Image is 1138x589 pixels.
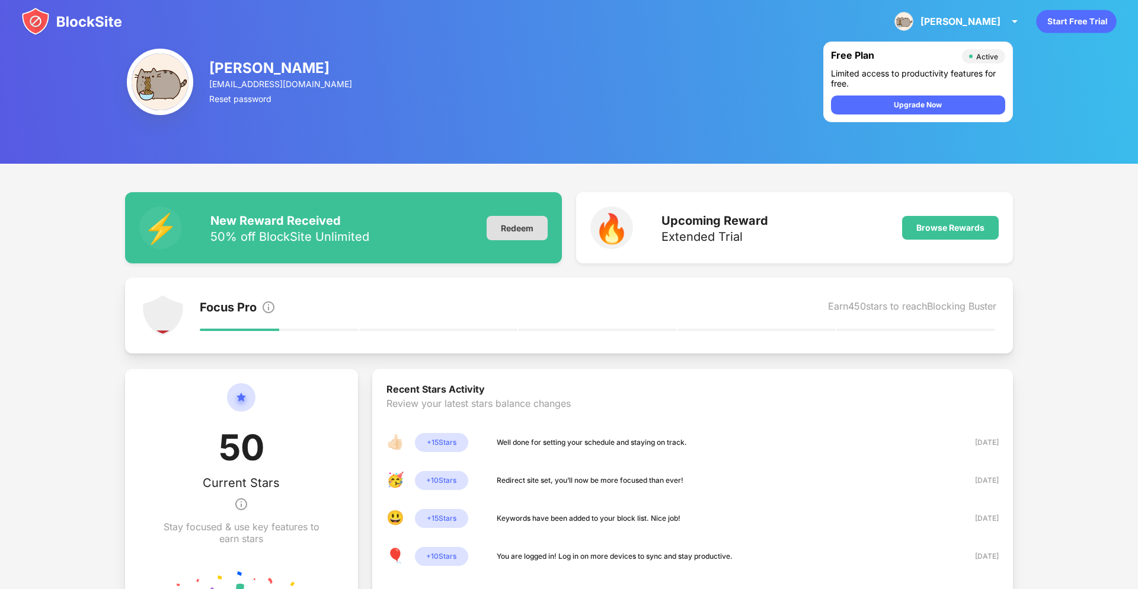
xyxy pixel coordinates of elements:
[209,94,354,104] div: Reset password
[127,49,193,115] img: ACg8ocJ0ChWcC2eHzlN7W8j9u_dgIF7P4diNhh6OfJyuf-iQuanpZNU=s96-c
[487,216,548,240] div: Redeem
[831,68,1005,88] div: Limited access to productivity features for free.
[415,547,468,566] div: + 10 Stars
[957,475,999,486] div: [DATE]
[386,471,405,490] div: 🥳
[219,426,264,476] div: 50
[894,99,942,111] div: Upgrade Now
[497,475,683,486] div: Redirect site set, you’ll now be more focused than ever!
[210,231,369,243] div: 50% off BlockSite Unlimited
[957,437,999,448] div: [DATE]
[1036,9,1117,33] div: animation
[920,15,1000,27] div: [PERSON_NAME]
[261,300,276,314] img: info.svg
[386,509,405,528] div: 😃
[154,521,329,545] div: Stay focused & use key features to earn stars
[894,12,913,31] img: ACg8ocJ0ChWcC2eHzlN7W8j9u_dgIF7P4diNhh6OfJyuf-iQuanpZNU=s96-c
[209,79,354,89] div: [EMAIL_ADDRESS][DOMAIN_NAME]
[497,512,680,524] div: Keywords have been added to your block list. Nice job!
[916,223,984,233] div: Browse Rewards
[661,214,768,228] div: Upcoming Reward
[209,59,354,77] div: [PERSON_NAME]
[386,383,999,397] div: Recent Stars Activity
[828,300,996,317] div: Earn 450 stars to reach Blocking Buster
[142,294,184,337] img: points-level-1.svg
[497,437,687,448] div: Well done for setting your schedule and staying on track.
[386,547,405,566] div: 🎈
[386,433,405,452] div: 👍🏻
[227,383,255,426] img: circle-star.svg
[957,512,999,524] div: [DATE]
[386,397,999,433] div: Review your latest stars balance changes
[415,471,468,490] div: + 10 Stars
[497,550,733,562] div: You are logged in! Log in on more devices to sync and stay productive.
[203,476,280,490] div: Current Stars
[831,49,956,63] div: Free Plan
[21,7,122,36] img: blocksite-icon.svg
[139,206,182,249] div: ⚡️
[415,433,468,452] div: + 15 Stars
[590,206,633,249] div: 🔥
[661,231,768,243] div: Extended Trial
[234,490,248,518] img: info.svg
[415,509,468,528] div: + 15 Stars
[210,214,369,228] div: New Reward Received
[200,300,257,317] div: Focus Pro
[957,550,999,562] div: [DATE]
[976,52,998,61] div: Active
